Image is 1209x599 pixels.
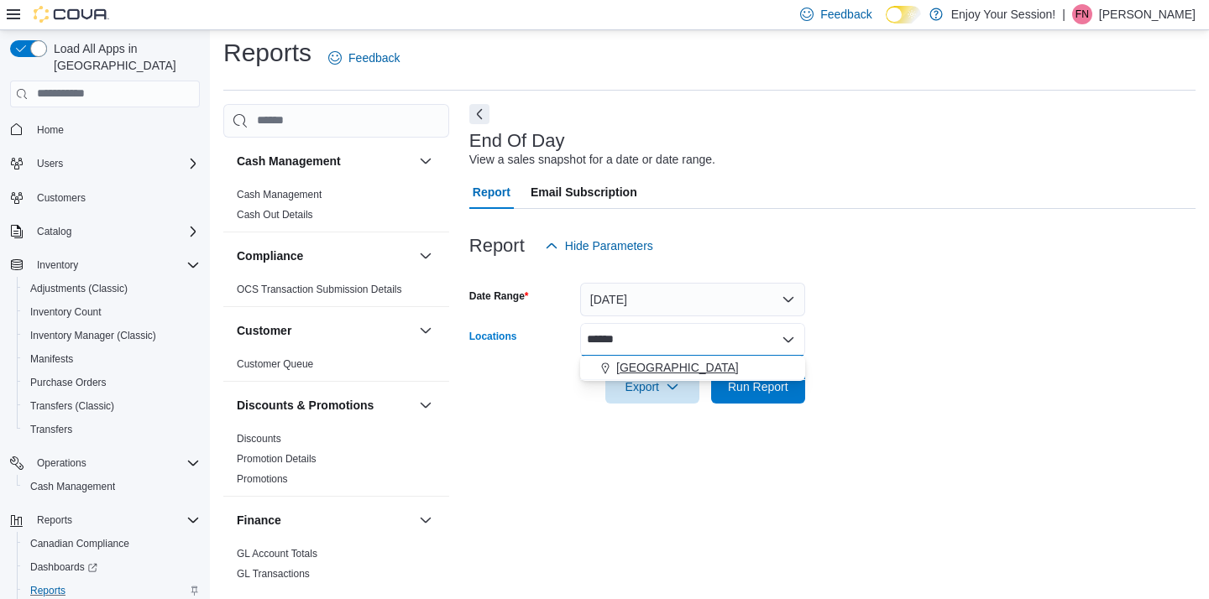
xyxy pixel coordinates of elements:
button: Compliance [416,246,436,266]
button: Operations [30,453,93,473]
span: Run Report [728,378,788,395]
a: GL Transactions [237,568,310,580]
a: Purchase Orders [24,372,113,393]
span: Operations [37,456,86,470]
span: Inventory Count [24,302,200,322]
button: [GEOGRAPHIC_DATA] [580,356,805,380]
a: Dashboards [17,555,207,579]
span: Cash Management [30,480,115,493]
button: Catalog [3,220,207,243]
span: Email Subscription [531,175,637,209]
div: Fabio Nocita [1072,4,1092,24]
a: Promotion Details [237,453,317,465]
button: Hide Parameters [538,229,660,263]
h3: Discounts & Promotions [237,397,374,414]
button: Home [3,117,207,142]
button: Compliance [237,247,412,264]
a: Canadian Compliance [24,534,136,554]
div: Finance [223,544,449,591]
span: Manifests [24,349,200,369]
span: Inventory Count [30,305,102,319]
span: Inventory Manager (Classic) [24,326,200,346]
button: Operations [3,451,207,475]
button: Purchase Orders [17,371,207,394]
a: Transfers (Classic) [24,396,121,416]
span: Adjustments (Classic) [24,279,200,299]
a: Inventory Count [24,302,108,322]
span: Dashboards [30,560,97,574]
a: Customer Queue [237,358,313,370]
label: Locations [469,330,517,343]
button: Users [3,152,207,175]
button: Inventory Count [17,300,207,324]
p: Enjoy Your Session! [951,4,1056,24]
span: Transfers [30,423,72,436]
button: Customer [237,322,412,339]
span: Report [473,175,510,209]
button: Cash Management [237,153,412,169]
div: Choose from the following options [580,356,805,380]
span: Users [37,157,63,170]
span: Hide Parameters [565,237,653,254]
button: Cash Management [17,475,207,498]
button: Run Report [711,370,805,404]
span: Inventory [30,255,200,275]
a: Adjustments (Classic) [24,279,134,299]
a: Customers [30,188,92,208]
div: Compliance [223,279,449,306]
button: Next [469,104,489,124]
span: Canadian Compliance [30,537,129,550]
button: Close list of options [782,333,795,346]
p: [PERSON_NAME] [1099,4,1196,24]
button: Customers [3,185,207,210]
span: Cash Management [24,477,200,497]
a: Feedback [322,41,406,75]
span: Export [615,370,689,404]
button: Discounts & Promotions [237,397,412,414]
span: Manifests [30,352,73,366]
a: Cash Out Details [237,209,313,221]
span: Feedback [820,6,871,23]
span: Users [30,154,200,174]
span: Purchase Orders [30,376,107,389]
h3: Compliance [237,247,303,264]
span: Catalog [30,221,200,242]
a: Promotions [237,473,288,485]
input: Dark Mode [886,6,921,23]
button: Inventory [30,255,85,275]
span: Home [37,123,64,137]
a: Cash Management [237,189,322,201]
button: Users [30,154,70,174]
button: Finance [416,510,436,530]
button: Reports [3,508,207,532]
span: Catalog [37,225,71,238]
button: Cash Management [416,151,436,171]
span: Transfers (Classic) [30,399,114,413]
button: Inventory Manager (Classic) [17,324,207,347]
span: Purchase Orders [24,372,200,393]
div: View a sales snapshot for a date or date range. [469,151,715,169]
a: GL Account Totals [237,548,317,560]
button: Reports [30,510,79,530]
span: Feedback [348,49,400,66]
h3: Customer [237,322,291,339]
button: Customer [416,320,436,341]
span: Reports [30,584,65,597]
div: Cash Management [223,185,449,232]
button: Manifests [17,347,207,371]
h1: Reports [223,36,311,70]
span: Inventory [37,258,78,272]
a: Discounts [237,433,281,445]
div: Customer [223,354,449,381]
span: Home [30,119,200,140]
button: Catalog [30,221,78,242]
button: Adjustments (Classic) [17,277,207,300]
a: Cash Management [24,477,122,497]
a: Transfers [24,419,79,440]
a: OCS Transaction Submission Details [237,284,402,295]
img: Cova [34,6,109,23]
div: Discounts & Promotions [223,429,449,496]
span: Transfers [24,419,200,440]
h3: Cash Management [237,153,341,169]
